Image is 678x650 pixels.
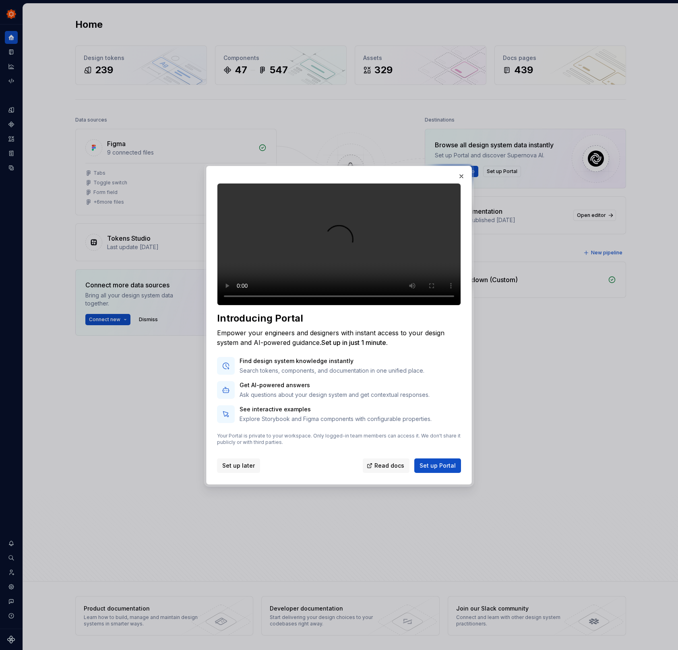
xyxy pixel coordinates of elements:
span: Set up in just 1 minute. [321,338,388,347]
p: See interactive examples [240,405,432,413]
button: Set up later [217,458,260,473]
span: Set up Portal [420,462,456,470]
p: Find design system knowledge instantly [240,357,424,365]
p: Search tokens, components, and documentation in one unified place. [240,367,424,375]
p: Explore Storybook and Figma components with configurable properties. [240,415,432,423]
p: Ask questions about your design system and get contextual responses. [240,391,430,399]
div: Introducing Portal [217,312,461,325]
button: Set up Portal [414,458,461,473]
div: Empower your engineers and designers with instant access to your design system and AI-powered gui... [217,328,461,347]
span: Read docs [374,462,404,470]
a: Read docs [363,458,409,473]
p: Your Portal is private to your workspace. Only logged-in team members can access it. We don't sha... [217,433,461,446]
p: Get AI-powered answers [240,381,430,389]
span: Set up later [222,462,255,470]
